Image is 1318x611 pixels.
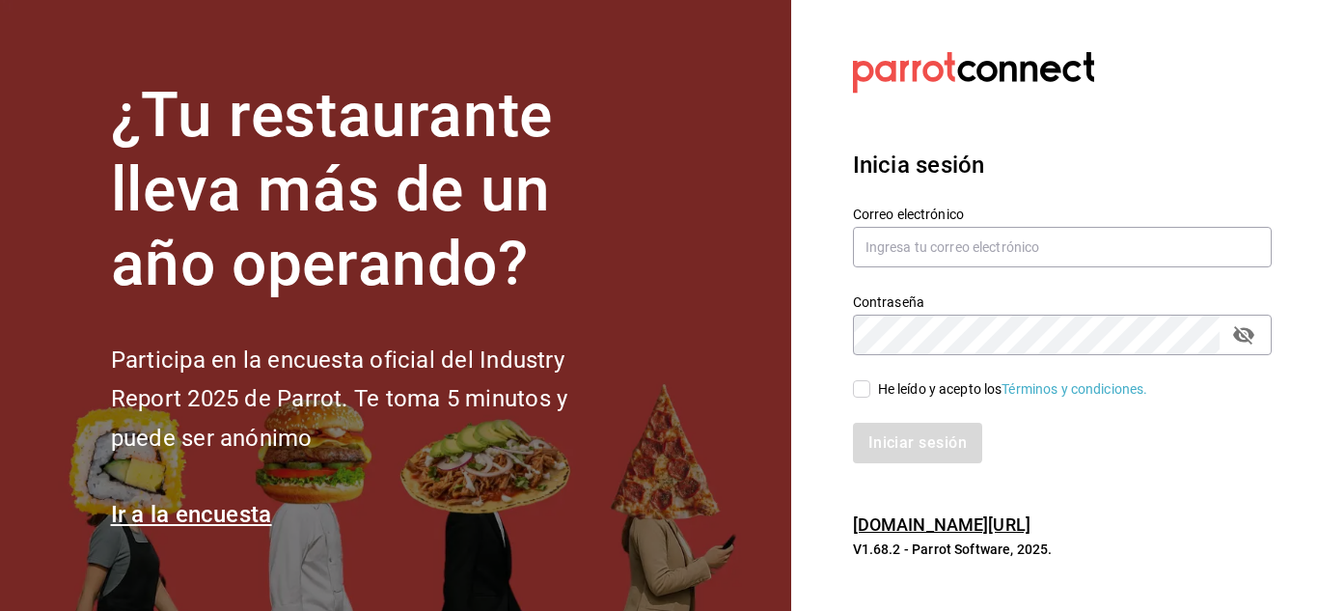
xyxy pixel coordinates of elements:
label: Contraseña [853,295,1272,309]
a: Ir a la encuesta [111,501,272,528]
h3: Inicia sesión [853,148,1272,182]
p: V1.68.2 - Parrot Software, 2025. [853,540,1272,559]
h2: Participa en la encuesta oficial del Industry Report 2025 de Parrot. Te toma 5 minutos y puede se... [111,341,632,458]
h1: ¿Tu restaurante lleva más de un año operando? [111,79,632,301]
label: Correo electrónico [853,208,1272,221]
button: passwordField [1227,319,1260,351]
div: He leído y acepto los [878,379,1148,400]
a: [DOMAIN_NAME][URL] [853,514,1030,535]
input: Ingresa tu correo electrónico [853,227,1272,267]
a: Términos y condiciones. [1002,381,1147,397]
